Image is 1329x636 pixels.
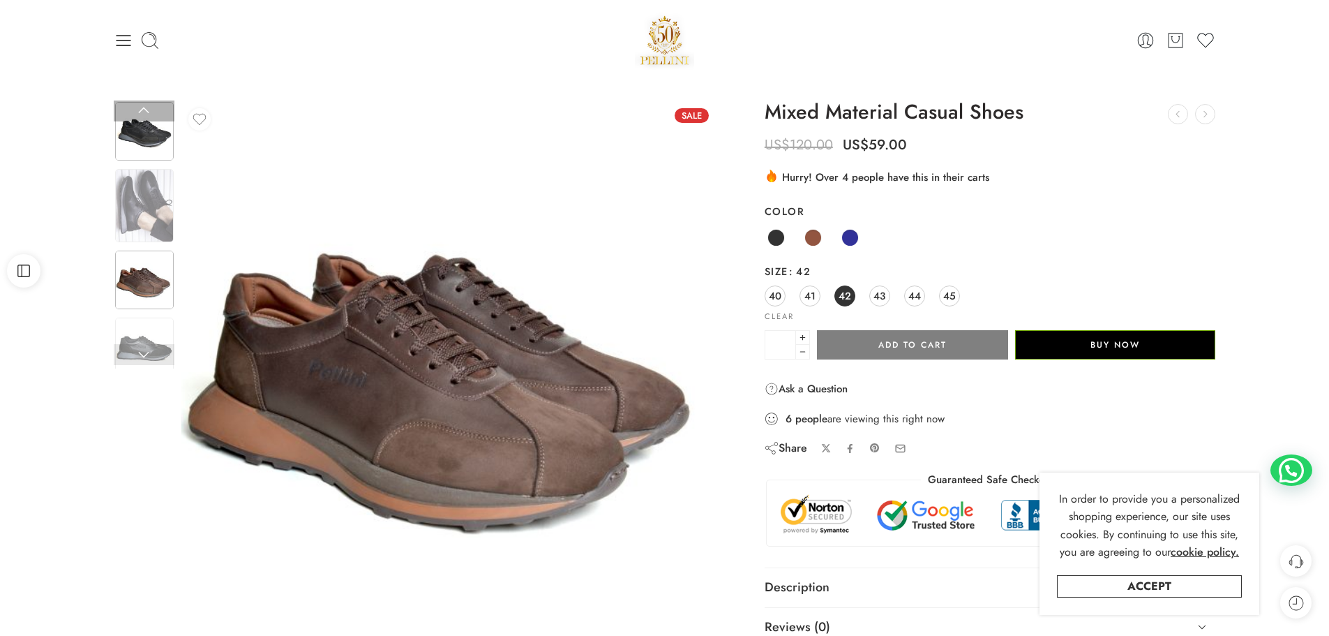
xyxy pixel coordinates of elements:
[843,135,869,155] span: US$
[115,102,174,161] img: a5d21c2c7a9e4fc596faf15a5351e9a2-Original-scaled-1.jpg
[795,412,827,426] strong: people
[777,494,1203,535] img: Trust
[765,441,807,456] div: Share
[1057,575,1242,598] a: Accept
[839,286,851,305] span: 42
[804,286,816,305] span: 41
[921,473,1060,487] legend: Guaranteed Safe Checkout
[765,135,833,155] bdi: 120.00
[1171,543,1239,561] a: cookie policy.
[908,286,921,305] span: 44
[869,443,880,454] a: Pin on Pinterest
[1166,31,1185,50] a: Cart
[765,380,848,397] a: Ask a Question
[765,135,790,155] span: US$
[843,135,907,155] bdi: 59.00
[765,313,794,320] a: Clear options
[869,286,890,306] a: 43
[799,286,820,306] a: 41
[765,168,1216,185] div: Hurry! Over 4 people have this in their carts
[765,101,1216,124] h1: Mixed Material Casual Shoes
[635,10,695,70] a: Pellini -
[1059,491,1240,561] span: In order to provide you a personalized shopping experience, our site uses cookies. By continuing ...
[817,330,1008,360] button: Add to cart
[894,443,906,454] a: Email to your friends
[765,286,786,306] a: 40
[115,169,174,242] img: a5d21c2c7a9e4fc596faf15a5351e9a2-Original-scaled-1.jpg
[939,286,960,306] a: 45
[786,412,792,426] strong: 6
[115,318,174,376] img: a5d21c2c7a9e4fc596faf15a5351e9a2-Original-scaled-1.jpg
[1196,31,1215,50] a: Wishlist
[904,286,925,306] a: 44
[834,286,855,306] a: 42
[765,330,796,360] input: Product quantity
[943,286,956,305] span: 45
[845,443,855,454] a: Share on Facebook
[765,205,1216,219] label: Color
[765,411,1216,427] div: are viewing this right now
[873,286,885,305] span: 43
[769,286,781,305] span: 40
[675,108,709,123] span: Sale
[1015,330,1215,360] button: Buy Now
[1136,31,1155,50] a: Login / Register
[765,265,1216,279] label: Size
[115,251,174,309] img: a5d21c2c7a9e4fc596faf15a5351e9a2-Original-scaled-1.jpg
[788,264,811,279] span: 42
[181,101,716,636] img: b631512ac9ba4a99bd19e9a7b65d09b8-Original-scaled-1.jpg
[821,443,832,454] a: Share on X
[635,10,695,70] img: Pellini
[765,568,1216,607] a: Description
